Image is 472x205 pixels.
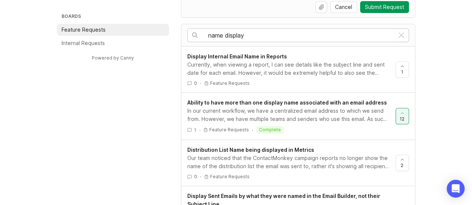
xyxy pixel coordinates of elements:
[396,108,409,124] button: 12
[187,147,314,153] span: Distribution List Name being displayed in Metrics
[91,54,135,62] a: Powered by Canny
[365,3,404,11] span: Submit Request
[335,3,352,11] span: Cancel
[208,31,394,39] input: Search…
[187,107,390,123] div: In our current workflow, we have a centralized email address to which we send from. However, we h...
[62,39,105,47] p: Internal Requests
[187,146,396,180] a: Distribution List Name being displayed in MetricsOur team noticed that the ContactMonkey campaign...
[401,69,403,75] span: 1
[396,61,409,78] button: 1
[447,180,465,198] div: Open Intercom Messenger
[57,24,169,36] a: Feature Requests
[187,61,390,77] div: Currently, when viewing a report, I can see details like the subject line and sent date for each ...
[400,116,404,122] span: 12
[200,80,201,86] div: ·
[210,80,250,86] p: Feature Requests
[401,162,403,169] span: 2
[315,1,327,13] button: Upload file
[187,52,396,86] a: Display Internal Email Name in ReportsCurrently, when viewing a report, I can see details like th...
[209,127,249,133] p: Feature Requests
[187,154,390,170] div: Our team noticed that the ContactMonkey campaign reports no longer show the name of the distribut...
[194,80,197,86] span: 0
[187,99,396,134] a: Ability to have more than one display name associated with an email addressIn our current workflo...
[396,155,409,171] button: 2
[199,127,200,133] div: ·
[259,127,281,133] p: complete
[200,173,201,180] div: ·
[187,53,287,60] span: Display Internal Email Name in Reports
[210,174,250,180] p: Feature Requests
[60,12,169,22] h3: Boards
[194,127,196,133] span: 1
[57,37,169,49] a: Internal Requests
[62,26,106,33] p: Feature Requests
[187,99,387,106] span: Ability to have more than one display name associated with an email address
[252,127,253,133] div: ·
[330,1,357,13] button: Cancel
[360,1,409,13] button: Submit Request
[194,173,197,180] span: 0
